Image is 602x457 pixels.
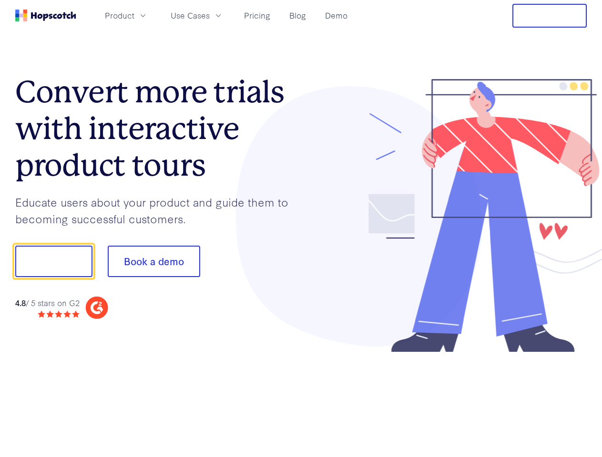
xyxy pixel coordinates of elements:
p: Educate users about your product and guide them to becoming successful customers. [15,194,301,227]
div: / 5 stars on G2 [15,297,80,309]
button: Product [99,8,153,23]
a: Blog [286,8,310,23]
button: Book a demo [108,246,200,277]
span: Use Cases [171,10,210,21]
strong: 4.8 [15,297,26,308]
a: Pricing [240,8,274,23]
a: Demo [321,8,351,23]
button: Use Cases [165,8,229,23]
span: Product [105,10,134,21]
a: Home [15,10,76,21]
button: Show me! [15,246,92,277]
h1: Convert more trials with interactive product tours [15,74,301,183]
button: Free Trial [512,4,587,28]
